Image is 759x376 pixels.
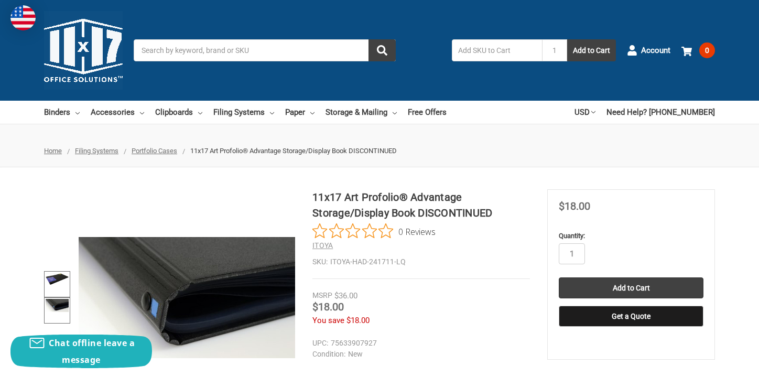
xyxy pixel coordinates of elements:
img: 11x17 Art Profolio® Advantage Storage/Display Book DISCONTINUED [46,299,69,312]
a: Account [627,37,670,64]
button: Rated 0 out of 5 stars from 0 reviews. Jump to reviews. [312,223,436,239]
a: Home [44,147,62,155]
a: Portfolio Cases [132,147,177,155]
div: MSRP [312,290,332,301]
input: Search by keyword, brand or SKU [134,39,396,61]
span: $18.00 [559,200,590,212]
dt: UPC: [312,338,328,349]
span: You save [312,316,344,325]
img: 11x17 Art Profolio® Advantage Storage/Display Book DISCONTINUED [79,237,295,358]
input: Add SKU to Cart [452,39,542,61]
label: Quantity: [559,231,703,241]
dd: ITOYA-HAD-241711-LQ [312,256,530,267]
button: Chat offline leave a message [10,335,152,368]
h1: 11x17 Art Profolio® Advantage Storage/Display Book DISCONTINUED [312,189,530,221]
a: Storage & Mailing [326,101,397,124]
span: 11x17 Art Profolio® Advantage Storage/Display Book DISCONTINUED [190,147,397,155]
button: Add to Cart [567,39,616,61]
a: ITOYA [312,241,333,250]
a: Clipboards [155,101,202,124]
a: Paper [285,101,315,124]
span: $18.00 [346,316,370,325]
input: Add to Cart [559,277,703,298]
a: Filing Systems [213,101,274,124]
a: Accessories [91,101,144,124]
dt: Condition: [312,349,345,360]
img: 11x17.com [44,11,123,90]
span: Chat offline leave a message [49,337,135,366]
a: Free Offers [408,101,447,124]
span: $36.00 [334,291,357,300]
a: Filing Systems [75,147,118,155]
a: Need Help? [PHONE_NUMBER] [606,101,715,124]
dd: New [312,349,525,360]
span: Account [641,45,670,57]
button: Get a Quote [559,306,703,327]
span: 0 Reviews [398,223,436,239]
dt: SKU: [312,256,328,267]
img: duty and tax information for United States [10,5,36,30]
a: 0 [681,37,715,64]
img: 11x17 Art Profolio® Advantage Storage/Display Book DISCONTINUED [46,273,69,284]
span: $18.00 [312,300,344,313]
a: Binders [44,101,80,124]
dd: 75633907927 [312,338,525,349]
span: 0 [699,42,715,58]
a: USD [574,101,595,124]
